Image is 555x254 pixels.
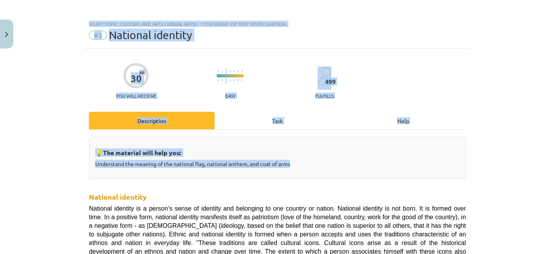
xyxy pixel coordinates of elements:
font: You will receive [116,93,156,99]
font: 30 [131,72,142,84]
font: 499 [325,77,336,86]
font: 💡 [95,148,103,156]
img: icon-short-line-57e1e144782c952c97e751825c79c345078a6d821885a25fce030b3d8c18986b.svg [230,79,231,81]
font: National identity [89,192,147,201]
font: The material will help you: [103,148,181,157]
img: icon-short-line-57e1e144782c952c97e751825c79c345078a6d821885a25fce030b3d8c18986b.svg [218,70,219,72]
img: icon-short-line-57e1e144782c952c97e751825c79c345078a6d821885a25fce030b3d8c18986b.svg [222,70,223,72]
font: #3 [94,31,102,39]
img: icon-short-line-57e1e144782c952c97e751825c79c345078a6d821885a25fce030b3d8c18986b.svg [230,70,231,72]
font: Task [272,117,283,124]
font: fulfills [315,93,334,99]
font: Description [137,117,166,124]
img: icon-long-line-d9ea69661e0d244f92f715978eff75569469978d946b2353a9bb055b3ed8787d.svg [226,68,227,84]
img: students-c634bb4e5e11cddfef0936a35e636f08e4e9abd3cc4e673bd6f9a4125e45ecb1.svg [318,66,331,86]
img: icon-short-line-57e1e144782c952c97e751825c79c345078a6d821885a25fce030b3d8c18986b.svg [218,79,219,81]
font: Help [397,117,409,124]
font: Easy [225,93,236,99]
font: National identity [109,29,192,41]
font: Study topic: Culture and Arts I (Visual Arts) - 11th grade 1st test study material [89,21,287,27]
font: Understand the meaning of the national flag, national anthem, and coat of arms [95,160,290,167]
img: icon-short-line-57e1e144782c952c97e751825c79c345078a6d821885a25fce030b3d8c18986b.svg [222,79,223,81]
img: icon-close-lesson-0947bae3869378f0d4975bcd49f059093ad1ed9edebbc8119c70593378902aed.svg [5,32,8,37]
font: XP [139,70,144,75]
